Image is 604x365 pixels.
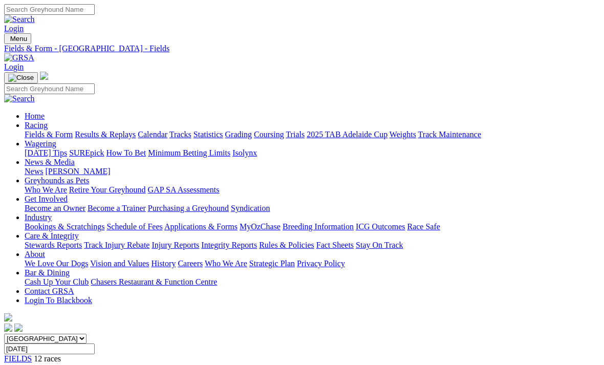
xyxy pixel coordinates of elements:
[240,222,281,231] a: MyOzChase
[106,148,146,157] a: How To Bet
[25,130,73,139] a: Fields & Form
[164,222,238,231] a: Applications & Forms
[232,148,257,157] a: Isolynx
[152,241,199,249] a: Injury Reports
[40,72,48,80] img: logo-grsa-white.png
[25,158,75,166] a: News & Media
[4,44,600,53] a: Fields & Form - [GEOGRAPHIC_DATA] - Fields
[45,167,110,176] a: [PERSON_NAME]
[193,130,223,139] a: Statistics
[25,250,45,259] a: About
[25,167,600,176] div: News & Media
[307,130,387,139] a: 2025 TAB Adelaide Cup
[225,130,252,139] a: Grading
[138,130,167,139] a: Calendar
[34,354,61,363] span: 12 races
[25,222,104,231] a: Bookings & Scratchings
[25,185,600,195] div: Greyhounds as Pets
[4,313,12,321] img: logo-grsa-white.png
[148,148,230,157] a: Minimum Betting Limits
[25,277,89,286] a: Cash Up Your Club
[4,343,95,354] input: Select date
[25,259,88,268] a: We Love Our Dogs
[4,62,24,71] a: Login
[249,259,295,268] a: Strategic Plan
[4,72,38,83] button: Toggle navigation
[25,231,79,240] a: Care & Integrity
[25,268,70,277] a: Bar & Dining
[14,324,23,332] img: twitter.svg
[91,277,217,286] a: Chasers Restaurant & Function Centre
[25,241,600,250] div: Care & Integrity
[25,176,89,185] a: Greyhounds as Pets
[231,204,270,212] a: Syndication
[25,259,600,268] div: About
[407,222,440,231] a: Race Safe
[169,130,191,139] a: Tracks
[25,241,82,249] a: Stewards Reports
[25,213,52,222] a: Industry
[8,74,34,82] img: Close
[88,204,146,212] a: Become a Trainer
[25,185,67,194] a: Who We Are
[25,148,67,157] a: [DATE] Tips
[4,324,12,332] img: facebook.svg
[25,121,48,130] a: Racing
[4,4,95,15] input: Search
[4,94,35,103] img: Search
[25,148,600,158] div: Wagering
[418,130,481,139] a: Track Maintenance
[356,222,405,231] a: ICG Outcomes
[316,241,354,249] a: Fact Sheets
[201,241,257,249] a: Integrity Reports
[4,354,32,363] a: FIELDS
[25,204,600,213] div: Get Involved
[286,130,305,139] a: Trials
[106,222,162,231] a: Schedule of Fees
[90,259,149,268] a: Vision and Values
[297,259,345,268] a: Privacy Policy
[4,33,31,44] button: Toggle navigation
[4,53,34,62] img: GRSA
[25,195,68,203] a: Get Involved
[69,185,146,194] a: Retire Your Greyhound
[25,130,600,139] div: Racing
[259,241,314,249] a: Rules & Policies
[205,259,247,268] a: Who We Are
[356,241,403,249] a: Stay On Track
[25,287,74,295] a: Contact GRSA
[25,167,43,176] a: News
[69,148,104,157] a: SUREpick
[25,277,600,287] div: Bar & Dining
[283,222,354,231] a: Breeding Information
[25,222,600,231] div: Industry
[178,259,203,268] a: Careers
[148,185,220,194] a: GAP SA Assessments
[151,259,176,268] a: History
[254,130,284,139] a: Coursing
[25,296,92,305] a: Login To Blackbook
[25,139,56,148] a: Wagering
[75,130,136,139] a: Results & Replays
[25,204,85,212] a: Become an Owner
[10,35,27,42] span: Menu
[25,112,45,120] a: Home
[84,241,149,249] a: Track Injury Rebate
[148,204,229,212] a: Purchasing a Greyhound
[390,130,416,139] a: Weights
[4,83,95,94] input: Search
[4,15,35,24] img: Search
[4,24,24,33] a: Login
